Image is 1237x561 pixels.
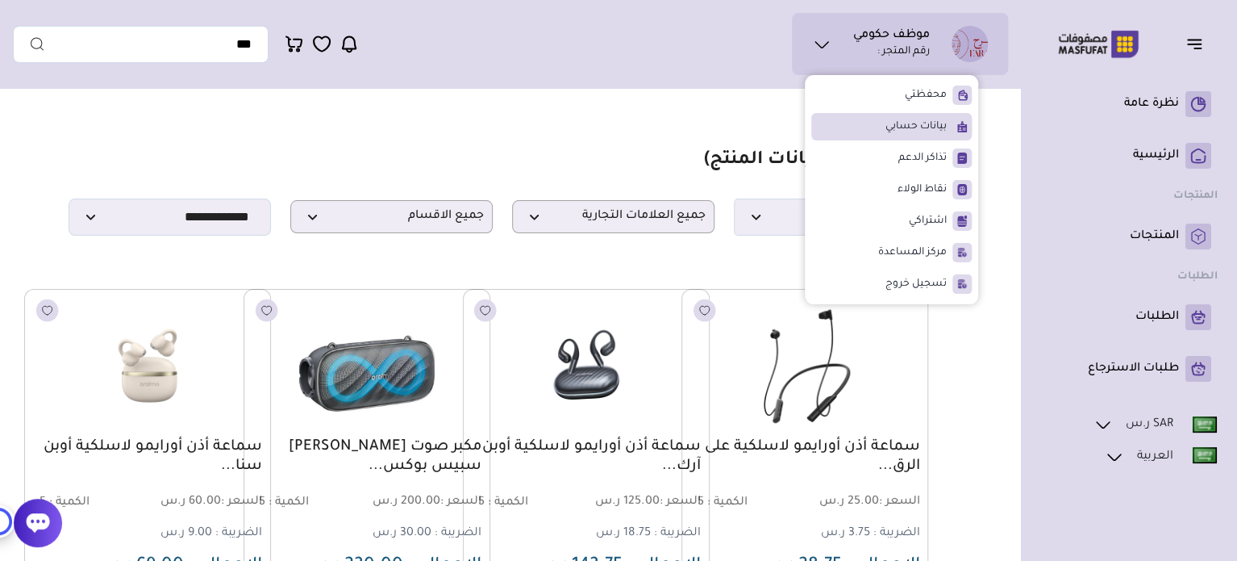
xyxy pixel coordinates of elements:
a: الطلبات [1047,304,1211,330]
p: الطلبات [1135,309,1179,325]
strong: الطلبات [1177,271,1218,283]
span: تذاكر الدعم [898,150,947,166]
span: الكمية : [488,496,528,509]
img: 20250910151422978062.png [473,298,700,433]
img: محمد بن عبدالرحمن بن محمد النعيم [952,26,988,62]
span: الضريبة : [215,527,262,540]
span: مركز المساعدة [878,245,947,261]
img: 20250910151428602614.png [691,298,918,433]
a: العربية [1104,446,1218,467]
span: الكمية : [706,496,747,509]
span: 30.00 ر.س [373,527,431,540]
span: جميع الاقسام [299,209,484,224]
p: جميع الاقسام [290,200,493,233]
a: اشتراكي [811,207,972,235]
a: مكبر صوت [PERSON_NAME] سبيس بوكس... [252,437,481,476]
a: نظرة عامة [1047,91,1211,117]
a: سماعة أذن أورايمو لاسلكية أوبن آرك... [472,437,701,476]
span: السعر : [878,496,919,509]
strong: المنتجات [1173,190,1218,202]
p: رقم المتجر : [877,44,930,61]
img: Eng [1193,417,1217,433]
span: 9.00 ر.س [160,527,212,540]
a: تذاكر الدعم [811,144,972,172]
span: محفظتي [905,87,947,103]
span: 3.75 ر.س [820,527,869,540]
span: الكمية : [49,496,90,509]
span: 18.75 ر.س [596,527,651,540]
a: سماعة أذن أورايمو لاسلكية على الرق... [690,437,919,476]
a: نقاط الولاء [811,176,972,203]
span: 200.00 ر.س [369,495,481,510]
span: الضريبة : [435,527,481,540]
a: تسجيل خروج [811,270,972,298]
a: المنتجات [1047,224,1211,249]
a: SAR ر.س [1093,414,1218,435]
span: اشتراكي [909,213,947,229]
span: نقاط الولاء [898,182,947,198]
img: Logo [1047,28,1150,60]
p: المنتجات [1130,228,1179,245]
img: 20250910151406478685.png [34,298,261,433]
span: الضريبة : [873,527,919,540]
a: محفظتي [811,82,972,109]
p: الرئيسية [1133,148,1179,164]
a: طلبات الاسترجاع [1047,356,1211,382]
span: السعر : [660,496,701,509]
span: الكمية : [269,496,309,509]
a: الرئيسية [1047,143,1211,169]
span: 25.00 ر.س [806,495,919,510]
h1: المنتجات [704,149,936,173]
span: 60.00 ر.س [149,495,262,510]
p: نظرة عامة [1124,96,1179,112]
span: جميع العلامات التجارية [521,209,706,224]
span: 125.00 ر.س [588,495,701,510]
h1: موظف حكومي [853,28,930,44]
span: الضريبة : [654,527,701,540]
span: السعر : [221,496,262,509]
span: ( بيانات المنتج) [704,151,860,170]
a: بيانات حسابي [811,113,972,140]
p: جميع العلامات التجارية [512,200,714,233]
p: طلبات الاسترجاع [1088,361,1179,377]
span: بيانات حسابي [885,119,947,135]
span: السعر : [440,496,481,509]
span: تسجيل خروج [885,276,947,292]
img: 2025-09-10-68c1aa3f1323b.png [253,298,481,433]
a: مركز المساعدة [811,239,972,266]
a: سماعة أذن أورايمو لاسلكية أوبن سنا... [33,437,262,476]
